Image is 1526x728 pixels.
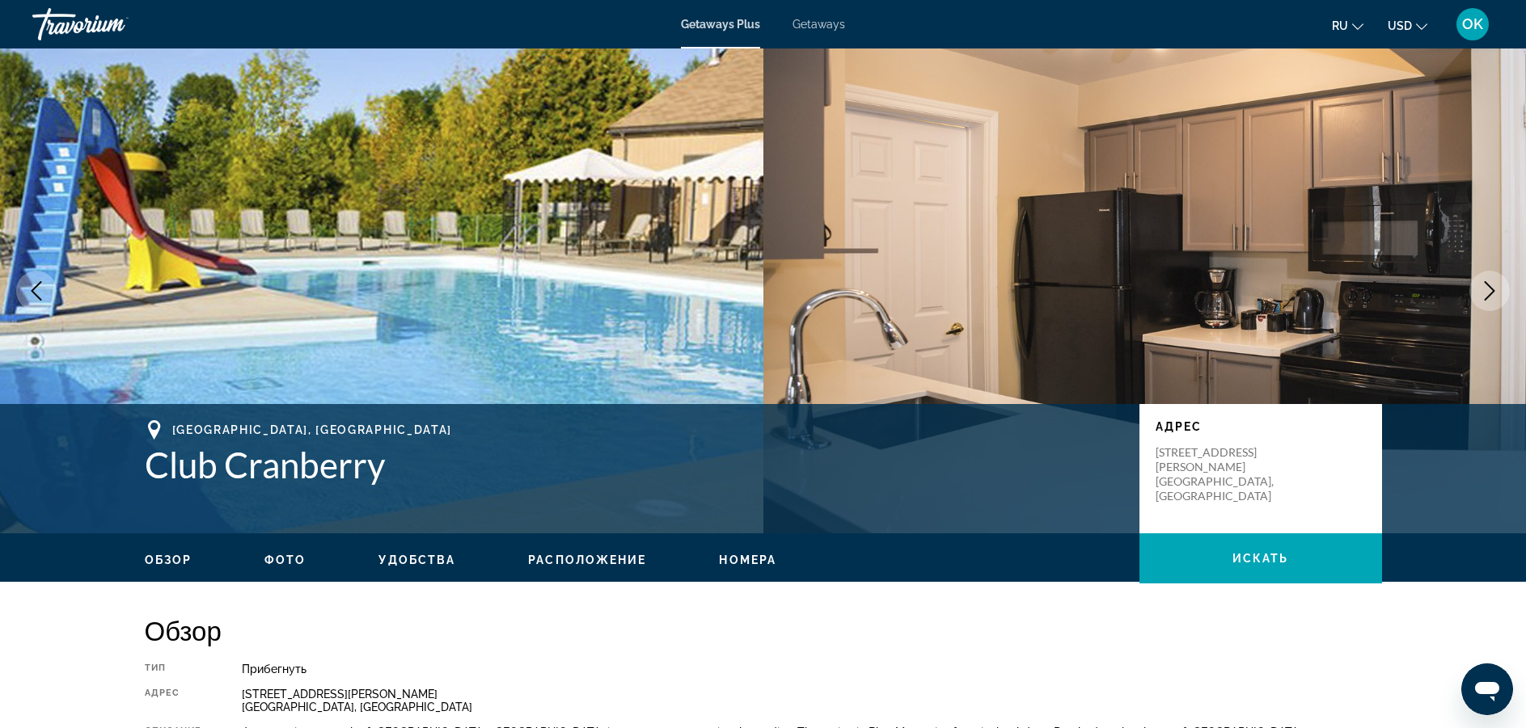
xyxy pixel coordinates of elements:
[1462,16,1483,32] span: OK
[145,553,192,567] button: Обзор
[719,553,776,567] button: Номера
[16,271,57,311] button: Previous image
[264,553,306,566] span: Фото
[1452,7,1494,41] button: User Menu
[1232,552,1289,565] span: искать
[681,18,760,31] a: Getaways Plus
[378,553,455,567] button: Удобства
[264,553,306,567] button: Фото
[145,663,202,675] div: Тип
[242,663,1381,675] div: Прибегнуть
[719,553,776,566] span: Номера
[242,688,1381,713] div: [STREET_ADDRESS][PERSON_NAME] [GEOGRAPHIC_DATA], [GEOGRAPHIC_DATA]
[145,553,192,566] span: Обзор
[1388,14,1427,37] button: Change currency
[32,3,194,45] a: Travorium
[1332,14,1363,37] button: Change language
[1139,533,1382,583] button: искать
[378,553,455,566] span: Удобства
[172,423,452,436] span: [GEOGRAPHIC_DATA], [GEOGRAPHIC_DATA]
[1156,445,1285,503] p: [STREET_ADDRESS][PERSON_NAME] [GEOGRAPHIC_DATA], [GEOGRAPHIC_DATA]
[145,614,1382,646] h2: Обзор
[1469,271,1510,311] button: Next image
[1156,420,1366,433] p: Адрес
[145,444,1123,486] h1: Club Cranberry
[528,553,646,567] button: Расположение
[793,18,845,31] a: Getaways
[1388,19,1412,32] span: USD
[1461,663,1513,715] iframe: Кнопка запуска окна обмена сообщениями
[528,553,646,566] span: Расположение
[145,688,202,713] div: Адрес
[1332,19,1348,32] span: ru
